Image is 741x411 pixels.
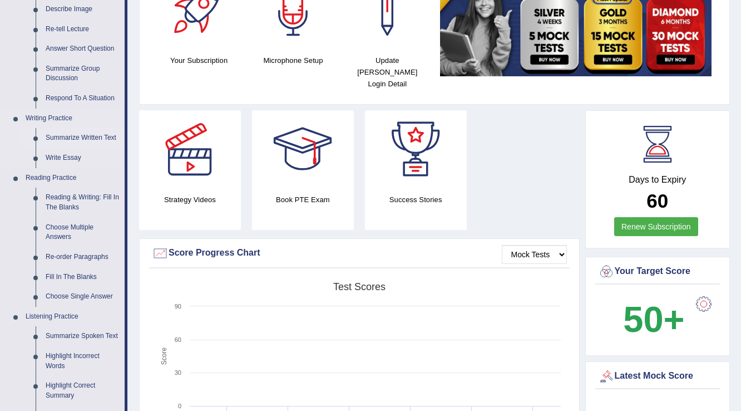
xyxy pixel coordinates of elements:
b: 60 [646,190,668,212]
text: 60 [175,336,181,343]
h4: Book PTE Exam [252,194,354,205]
b: 50+ [623,299,684,340]
a: Summarize Written Text [41,128,125,148]
h4: Microphone Setup [251,55,334,66]
a: Choose Single Answer [41,287,125,307]
a: Respond To A Situation [41,89,125,109]
a: Summarize Spoken Text [41,326,125,346]
h4: Your Subscription [157,55,240,66]
a: Fill In The Blanks [41,267,125,287]
a: Highlight Correct Summary [41,376,125,405]
h4: Days to Expiry [598,175,718,185]
a: Summarize Group Discussion [41,59,125,89]
a: Re-order Paragraphs [41,247,125,267]
h4: Strategy Videos [139,194,241,205]
div: Score Progress Chart [152,245,567,262]
a: Highlight Incorrect Words [41,346,125,376]
a: Answer Short Question [41,39,125,59]
a: Reading Practice [21,168,125,188]
a: Listening Practice [21,307,125,327]
a: Renew Subscription [614,217,698,236]
text: 90 [175,303,181,310]
a: Choose Multiple Answers [41,218,125,247]
text: 0 [178,403,181,409]
div: Latest Mock Score [598,368,718,385]
a: Writing Practice [21,109,125,129]
h4: Update [PERSON_NAME] Login Detail [346,55,429,90]
h4: Success Stories [365,194,467,205]
div: Your Target Score [598,263,718,280]
a: Write Essay [41,148,125,168]
a: Reading & Writing: Fill In The Blanks [41,188,125,217]
tspan: Score [160,348,168,365]
text: 30 [175,369,181,376]
a: Re-tell Lecture [41,19,125,40]
tspan: Test scores [333,281,386,292]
